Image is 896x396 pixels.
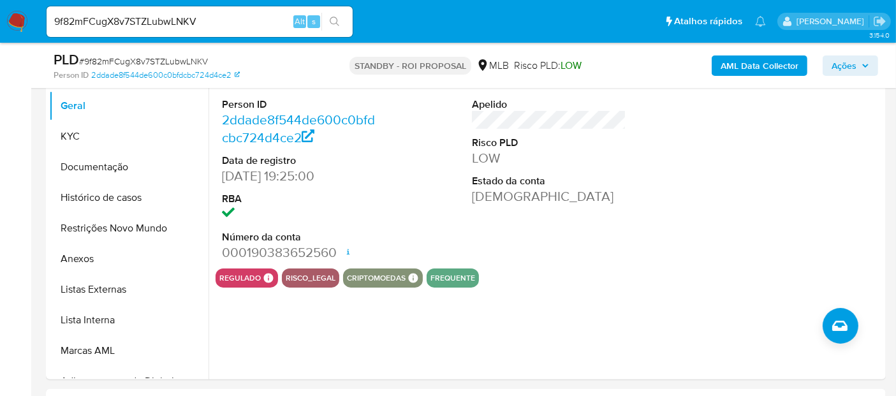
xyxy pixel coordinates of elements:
[430,275,475,281] button: frequente
[712,55,807,76] button: AML Data Collector
[49,244,209,274] button: Anexos
[222,98,376,112] dt: Person ID
[797,15,869,27] p: erico.trevizan@mercadopago.com.br
[47,13,353,30] input: Pesquise usuários ou casos...
[54,49,79,70] b: PLD
[832,55,856,76] span: Ações
[79,55,208,68] span: # 9f82mFCugX8v7STZLubwLNKV
[91,70,240,81] a: 2ddade8f544de600c0bfdcbc724d4ce2
[222,167,376,185] dd: [DATE] 19:25:00
[347,275,406,281] button: criptomoedas
[476,59,509,73] div: MLB
[869,30,890,40] span: 3.154.0
[222,244,376,261] dd: 000190383652560
[49,274,209,305] button: Listas Externas
[222,230,376,244] dt: Número da conta
[472,98,626,112] dt: Apelido
[54,70,89,81] b: Person ID
[514,59,582,73] span: Risco PLD:
[873,15,886,28] a: Sair
[823,55,878,76] button: Ações
[49,213,209,244] button: Restrições Novo Mundo
[312,15,316,27] span: s
[49,335,209,366] button: Marcas AML
[49,182,209,213] button: Histórico de casos
[755,16,766,27] a: Notificações
[222,192,376,206] dt: RBA
[472,149,626,167] dd: LOW
[472,136,626,150] dt: Risco PLD
[349,57,471,75] p: STANDBY - ROI PROPOSAL
[286,275,335,281] button: risco_legal
[472,187,626,205] dd: [DEMOGRAPHIC_DATA]
[222,110,375,147] a: 2ddade8f544de600c0bfdcbc724d4ce2
[321,13,348,31] button: search-icon
[295,15,305,27] span: Alt
[219,275,261,281] button: regulado
[721,55,798,76] b: AML Data Collector
[674,15,742,28] span: Atalhos rápidos
[49,152,209,182] button: Documentação
[49,121,209,152] button: KYC
[49,305,209,335] button: Lista Interna
[49,91,209,121] button: Geral
[222,154,376,168] dt: Data de registro
[472,174,626,188] dt: Estado da conta
[561,58,582,73] span: LOW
